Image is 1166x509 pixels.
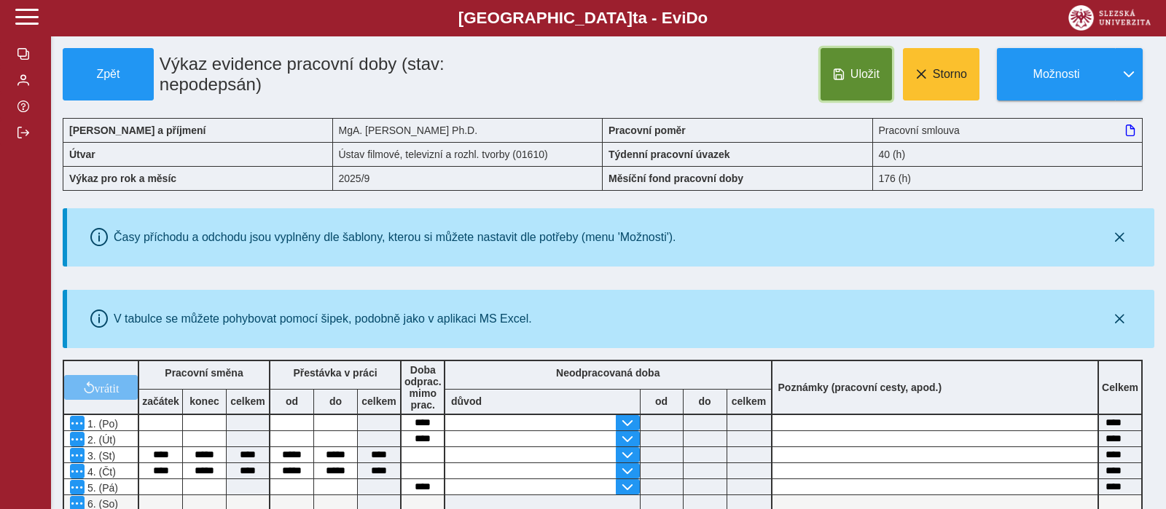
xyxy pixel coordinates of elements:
[165,367,243,379] b: Pracovní směna
[772,382,948,393] b: Poznámky (pracovní cesty, apod.)
[154,48,517,100] h1: Výkaz evidence pracovní doby (stav: nepodepsán)
[1009,68,1103,81] span: Možnosti
[114,312,532,325] div: V tabulce se můžete pohybovat pomocí šipek, podobně jako v aplikaci MS Excel.
[227,395,269,407] b: celkem
[451,395,482,407] b: důvod
[85,450,115,462] span: 3. (St)
[69,125,206,136] b: [PERSON_NAME] a příjmení
[85,418,118,430] span: 1. (Po)
[314,395,357,407] b: do
[270,395,313,407] b: od
[333,118,603,142] div: MgA. [PERSON_NAME] Ph.D.
[44,9,1122,28] b: [GEOGRAPHIC_DATA] a - Evi
[85,434,116,446] span: 2. (Út)
[69,149,95,160] b: Útvar
[333,142,603,166] div: Ústav filmové, televizní a rozhl. tvorby (01610)
[70,448,85,462] button: Menu
[609,149,730,160] b: Týdenní pracovní úvazek
[641,395,683,407] b: od
[686,9,697,27] span: D
[95,382,120,393] span: vrátit
[727,395,771,407] b: celkem
[183,395,226,407] b: konec
[556,367,660,379] b: Neodpracovaná doba
[70,432,85,446] button: Menu
[139,395,182,407] b: začátek
[85,466,116,478] span: 4. (Čt)
[70,464,85,478] button: Menu
[684,395,727,407] b: do
[64,375,138,400] button: vrátit
[1102,382,1138,393] b: Celkem
[821,48,892,100] button: Uložit
[114,231,676,244] div: Časy příchodu a odchodu jsou vyplněny dle šablony, kterou si můžete nastavit dle potřeby (menu 'M...
[698,9,708,27] span: o
[873,166,1143,191] div: 176 (h)
[873,118,1143,142] div: Pracovní smlouva
[63,48,154,100] button: Zpět
[633,9,638,27] span: t
[69,68,147,81] span: Zpět
[1068,5,1151,31] img: logo_web_su.png
[293,367,377,379] b: Přestávka v práci
[404,364,442,411] b: Doba odprac. mimo prac.
[69,173,176,184] b: Výkaz pro rok a měsíc
[609,125,686,136] b: Pracovní poměr
[333,166,603,191] div: 2025/9
[85,482,118,494] span: 5. (Pá)
[70,480,85,494] button: Menu
[609,173,743,184] b: Měsíční fond pracovní doby
[933,68,967,81] span: Storno
[358,395,400,407] b: celkem
[70,416,85,430] button: Menu
[997,48,1115,100] button: Možnosti
[850,68,880,81] span: Uložit
[903,48,979,100] button: Storno
[873,142,1143,166] div: 40 (h)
